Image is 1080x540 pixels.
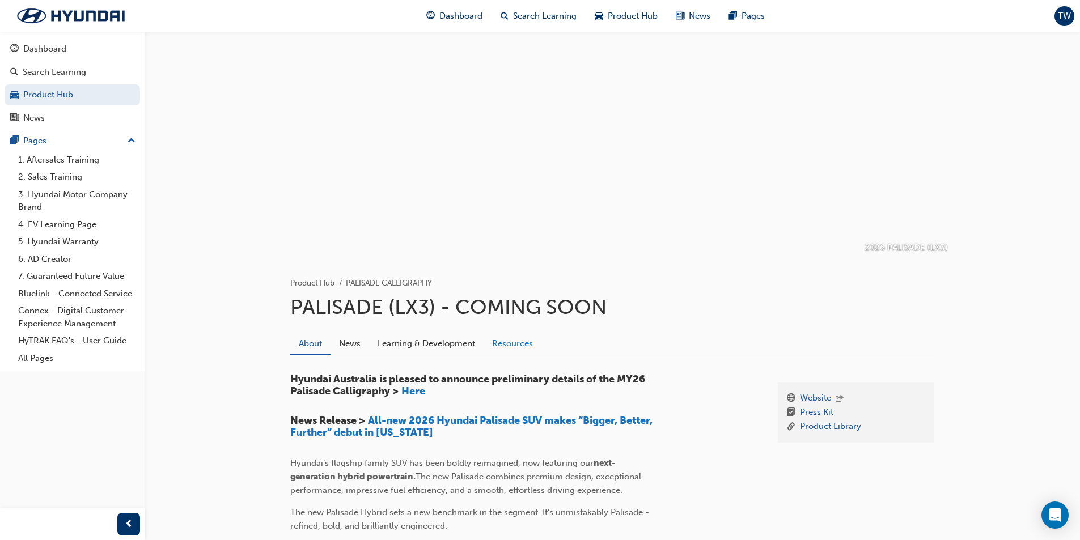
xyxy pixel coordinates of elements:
button: DashboardSearch LearningProduct HubNews [5,36,140,130]
a: News [5,108,140,129]
a: Here [401,385,425,397]
span: news-icon [10,113,19,124]
span: Search Learning [513,10,577,23]
span: The new Palisade Hybrid sets a new benchmark in the segment. It’s unmistakably Palisade - refined... [290,507,651,531]
a: search-iconSearch Learning [492,5,586,28]
span: car-icon [595,9,603,23]
a: 2. Sales Training [14,168,140,186]
a: All-new 2026 Hyundai Palisade SUV makes “Bigger, Better, Further” debut in [US_STATE] [290,414,655,439]
a: Product Hub [5,84,140,105]
a: HyTRAK FAQ's - User Guide [14,332,140,350]
a: Product Library [800,420,861,434]
span: pages-icon [10,136,19,146]
span: booktick-icon [787,406,795,420]
a: Resources [484,333,541,354]
span: Pages [742,10,765,23]
span: prev-icon [125,517,133,532]
button: TW [1054,6,1074,26]
a: pages-iconPages [719,5,774,28]
h1: PALISADE (LX3) - COMING SOON [290,295,934,320]
a: 1. Aftersales Training [14,151,140,169]
span: guage-icon [426,9,435,23]
span: news-icon [676,9,684,23]
a: guage-iconDashboard [417,5,492,28]
span: Product Hub [608,10,658,23]
li: PALISADE CALLIGRAPHY [346,277,432,290]
span: outbound-icon [836,394,844,404]
a: Product Hub [290,278,334,288]
a: Search Learning [5,62,140,83]
a: Press Kit [800,406,833,420]
a: 3. Hyundai Motor Company Brand [14,186,140,216]
a: Website [800,392,831,406]
span: next-generation hybrid powertrain. [290,458,616,482]
a: car-iconProduct Hub [586,5,667,28]
a: 6. AD Creator [14,250,140,268]
a: All Pages [14,350,140,367]
div: Pages [23,134,46,147]
div: Dashboard [23,42,66,56]
a: 5. Hyundai Warranty [14,233,140,250]
a: Learning & Development [369,333,484,354]
span: The new Palisade combines premium design, exceptional performance, impressive fuel efficiency, an... [290,471,643,495]
span: www-icon [787,392,795,406]
a: 7. Guaranteed Future Value [14,267,140,285]
span: Hyundai Australia is pleased to announce preliminary details of the MY26 Palisade Calligraphy > [290,373,647,398]
a: news-iconNews [667,5,719,28]
button: Pages [5,130,140,151]
a: Bluelink - Connected Service [14,285,140,303]
a: Connex - Digital Customer Experience Management [14,302,140,332]
span: Dashboard [439,10,482,23]
span: search-icon [10,67,18,78]
div: News [23,112,45,125]
a: News [331,333,369,354]
div: Open Intercom Messenger [1041,501,1069,529]
span: car-icon [10,90,19,100]
span: pages-icon [729,9,737,23]
div: Search Learning [23,66,86,79]
span: up-icon [128,134,135,148]
a: Dashboard [5,39,140,59]
span: guage-icon [10,44,19,54]
img: Trak [6,4,136,28]
span: search-icon [501,9,509,23]
p: 2026 PALISADE (LX3) [865,241,948,254]
span: News Release > [290,414,365,427]
a: 4. EV Learning Page [14,216,140,233]
span: News [689,10,710,23]
span: link-icon [787,420,795,434]
span: TW [1058,10,1071,23]
span: Hyundai’s flagship family SUV has been boldly reimagined, now featuring our [290,458,594,468]
a: About [290,333,331,355]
